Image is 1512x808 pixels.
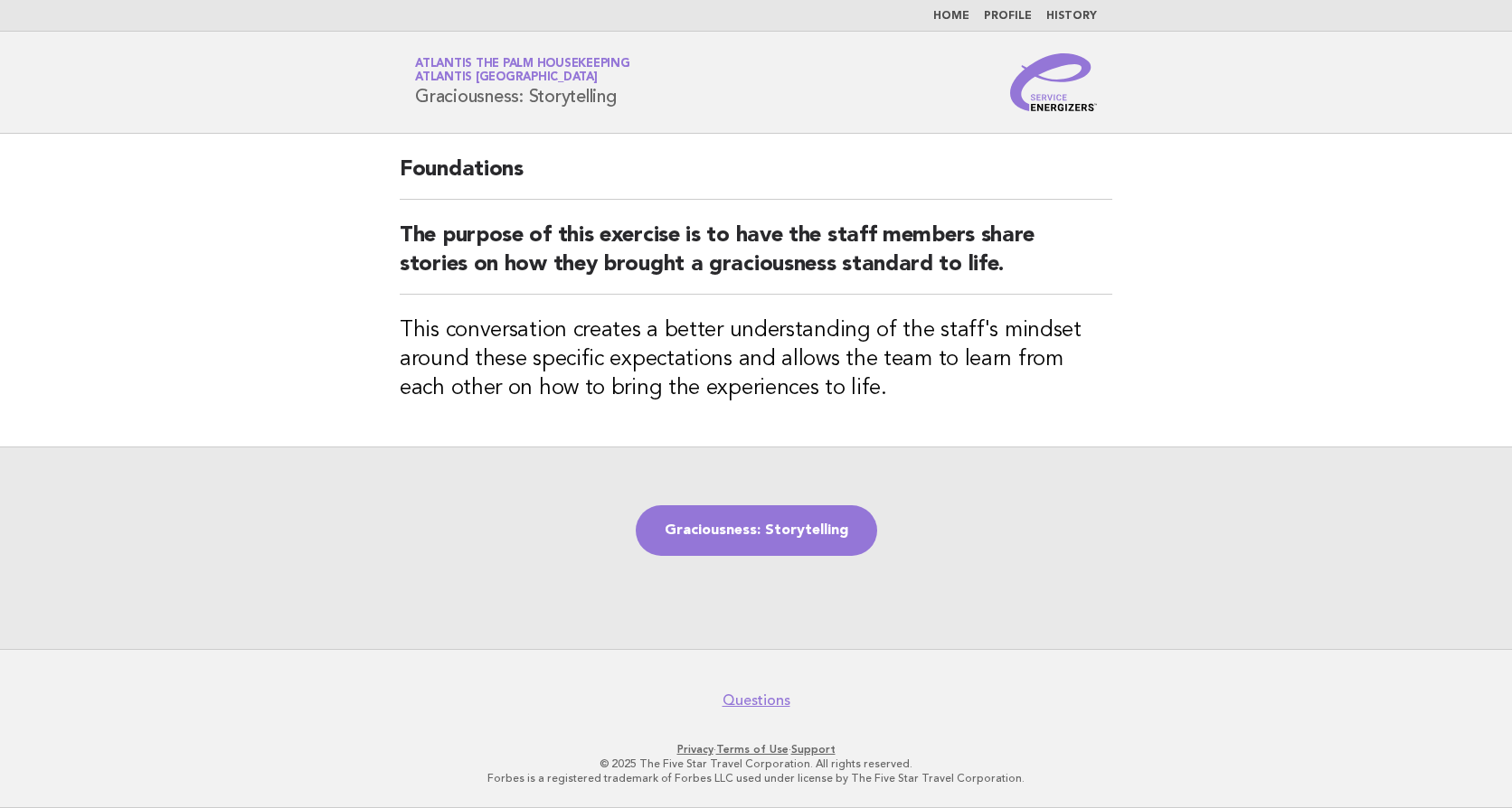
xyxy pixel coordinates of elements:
h3: This conversation creates a better understanding of the staff's mindset around these specific exp... [400,316,1112,403]
a: Atlantis The Palm HousekeepingAtlantis [GEOGRAPHIC_DATA] [415,58,630,83]
p: · · [203,742,1309,756]
a: Support [791,743,836,756]
p: © 2025 The Five Star Travel Corporation. All rights reserved. [203,756,1309,771]
p: Forbes is a registered trademark of Forbes LLC used under license by The Five Star Travel Corpora... [203,771,1309,785]
a: Profile [984,11,1032,22]
a: Home [933,11,969,22]
a: Graciousness: Storytelling [636,505,877,556]
img: Service Energizers [1010,53,1097,111]
h2: The purpose of this exercise is to have the staff members share stories on how they brought a gra... [400,221,1112,295]
h2: Foundations [400,155,1112,200]
a: Terms of Use [716,743,789,756]
span: Atlantis [GEOGRAPHIC_DATA] [415,72,598,84]
a: Questions [723,691,790,709]
h1: Graciousness: Storytelling [415,59,630,106]
a: History [1046,11,1097,22]
a: Privacy [677,743,713,756]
